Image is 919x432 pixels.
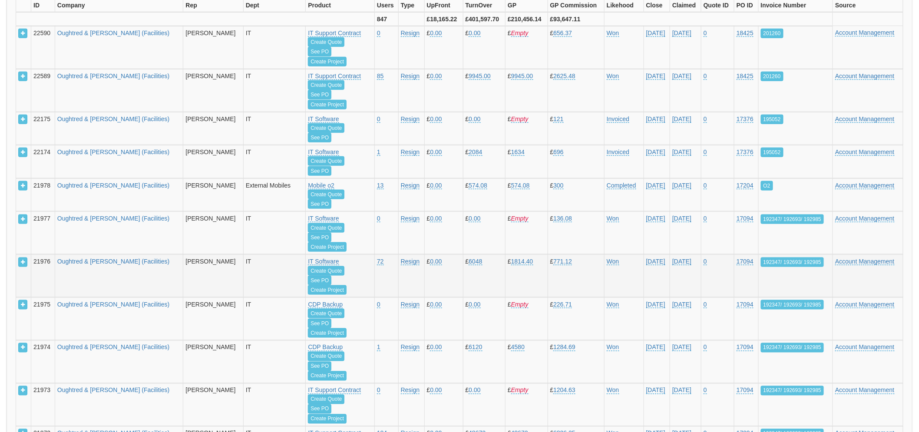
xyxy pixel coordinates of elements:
a: Create Project [308,414,347,424]
a: Empty [511,301,529,308]
a: 17094 [737,215,754,222]
a: 0.00 [430,148,442,156]
a: Resign [401,148,420,156]
a: 0 [704,301,707,308]
a: 574.08 [511,182,530,189]
a: Create Quote [308,37,344,47]
a: Won [607,73,619,80]
a: Create Quote [308,156,344,166]
td: £ [463,255,506,297]
a: Won [607,344,619,351]
a: 72 [377,258,384,265]
td: £ [548,298,604,340]
a: 1634 [511,148,525,156]
a: 0.00 [430,344,442,351]
a: 192347/ 192693/ 192985 [761,214,824,224]
a: 0 [704,344,707,351]
a: Account Management [835,73,894,80]
a: 85 [377,73,384,80]
a: 17376 [737,115,754,123]
a: 18425 [737,30,754,37]
a: [DATE] [646,387,665,394]
a: 13 [377,182,384,189]
a: 192347/ 192693/ 192985 [761,343,824,353]
a: [DATE] [646,215,665,222]
a: IT Software [308,258,339,265]
td: IT [243,212,306,254]
td: £ [424,69,463,112]
a: See PO [308,276,331,285]
td: £ [463,178,506,211]
a: 201260 [761,72,783,81]
a: [DATE] [646,258,665,265]
a: [DATE] [672,215,691,222]
a: Won [607,258,619,265]
td: £ [506,255,548,297]
a: Empty [511,115,529,123]
a: Create Project [308,100,347,109]
a: 0 [704,148,707,156]
a: [DATE] [672,387,691,394]
td: £ [424,212,463,254]
a: Create Project [308,57,347,66]
a: 0 [704,387,707,394]
a: 192347/ 192693/ 192985 [761,386,824,396]
a: Create Project [308,242,347,252]
a: Account Management [835,182,894,189]
a: Resign [401,115,420,123]
a: 300 [553,182,563,189]
td: £ [506,112,548,145]
td: £ [548,112,604,145]
a: Create Quote [308,80,344,90]
a: Create Quote [308,395,344,404]
a: 0.00 [430,30,442,37]
a: 18425 [737,73,754,80]
td: 21976 [31,255,55,297]
td: £ [506,212,548,254]
a: [DATE] [672,115,691,123]
td: IT [243,255,306,297]
a: 0 [377,301,380,308]
a: 2084 [469,148,482,156]
a: 0 [704,215,707,222]
a: 0 [377,115,380,123]
a: Resign [401,344,420,351]
td: IT [243,298,306,340]
a: Create Project [308,285,347,295]
a: Invoiced [607,115,629,123]
a: Create Project [308,328,347,338]
a: 0.00 [430,215,442,222]
a: Won [607,387,619,394]
a: CDP Backup [308,301,343,308]
a: 0.00 [469,215,480,222]
a: 121 [553,115,563,123]
a: 0.00 [430,387,442,394]
a: 201260 [761,29,783,38]
td: 22590 [31,26,55,69]
a: Resign [401,258,420,265]
td: £ [424,178,463,211]
a: 0.00 [430,73,442,80]
a: 0.00 [469,30,480,37]
a: See PO [308,362,331,371]
td: 22589 [31,69,55,112]
a: 1284.69 [553,344,575,351]
a: 0 [377,387,380,394]
a: 17094 [737,344,754,351]
td: IT [243,26,306,69]
td: [PERSON_NAME] [183,69,243,112]
td: £ [506,383,548,426]
td: £ [424,112,463,145]
a: Resign [401,215,420,222]
td: £ [424,255,463,297]
a: Create Quote [308,266,344,276]
a: Completed [607,182,636,189]
a: Account Management [835,387,894,394]
td: £ [548,178,604,211]
a: Account Management [835,344,894,351]
td: £ [506,341,548,383]
a: Oughtred & [PERSON_NAME] (Facilities) [57,148,169,155]
a: Create Quote [308,190,344,199]
td: £ [548,212,604,254]
a: Account Management [835,29,894,36]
